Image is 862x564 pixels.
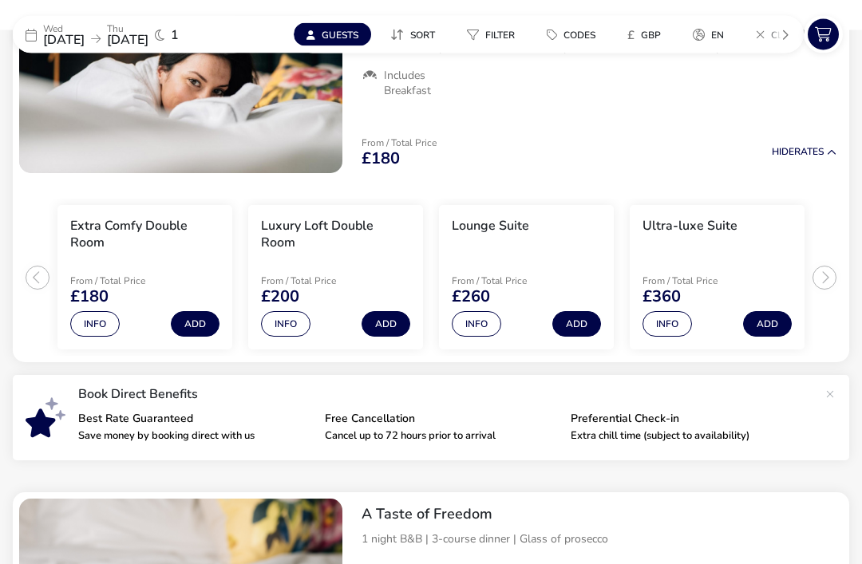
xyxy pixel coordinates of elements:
[643,312,692,337] button: Info
[171,29,179,41] span: 1
[362,152,400,168] span: £180
[378,23,448,46] button: Sort
[452,277,565,286] p: From / Total Price
[70,219,219,252] h3: Extra Comfy Double Room
[563,29,595,41] span: Codes
[13,16,252,53] div: Wed[DATE]Thu[DATE]1
[362,506,836,524] h2: A Taste of Freedom
[534,23,608,46] button: Codes
[43,24,85,34] p: Wed
[322,29,358,41] span: Guests
[711,29,724,41] span: en
[410,29,435,41] span: Sort
[378,23,454,46] naf-pibe-menu-bar-item: Sort
[171,312,219,337] button: Add
[743,23,821,46] naf-pibe-menu-bar-item: Clear
[643,290,681,306] span: £360
[240,199,431,357] swiper-slide: 2 / 4
[571,414,805,425] p: Preferential Check-in
[615,23,674,46] button: £GBP
[552,312,601,337] button: Add
[680,23,737,46] button: en
[571,432,805,442] p: Extra chill time (subject to availability)
[454,23,534,46] naf-pibe-menu-bar-item: Filter
[431,199,622,357] swiper-slide: 3 / 4
[107,24,148,34] p: Thu
[362,531,836,548] p: 1 night B&B | 3-course dinner | Glass of prosecco
[70,290,109,306] span: £180
[325,414,559,425] p: Free Cancellation
[452,312,501,337] button: Info
[49,199,240,357] swiper-slide: 1 / 4
[261,277,374,286] p: From / Total Price
[534,23,615,46] naf-pibe-menu-bar-item: Codes
[772,148,836,158] button: HideRates
[261,219,410,252] h3: Luxury Loft Double Room
[78,388,817,401] p: Book Direct Benefits
[70,277,184,286] p: From / Total Price
[615,23,680,46] naf-pibe-menu-bar-item: £GBP
[627,27,635,43] i: £
[70,312,120,337] button: Info
[43,31,85,49] span: [DATE]
[78,414,312,425] p: Best Rate Guaranteed
[78,432,312,442] p: Save money by booking direct with us
[362,312,410,337] button: Add
[107,31,148,49] span: [DATE]
[452,290,490,306] span: £260
[743,312,792,337] button: Add
[743,23,815,46] button: Clear
[261,290,299,306] span: £200
[485,29,515,41] span: Filter
[325,432,559,442] p: Cancel up to 72 hours prior to arrival
[452,219,529,235] h3: Lounge Suite
[362,139,437,148] p: From / Total Price
[294,23,378,46] naf-pibe-menu-bar-item: Guests
[643,277,756,286] p: From / Total Price
[454,23,528,46] button: Filter
[294,23,371,46] button: Guests
[643,219,737,235] h3: Ultra-luxe Suite
[622,199,813,357] swiper-slide: 4 / 4
[772,146,794,159] span: Hide
[641,29,661,41] span: GBP
[680,23,743,46] naf-pibe-menu-bar-item: en
[261,312,310,337] button: Info
[384,69,468,98] span: Includes Breakfast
